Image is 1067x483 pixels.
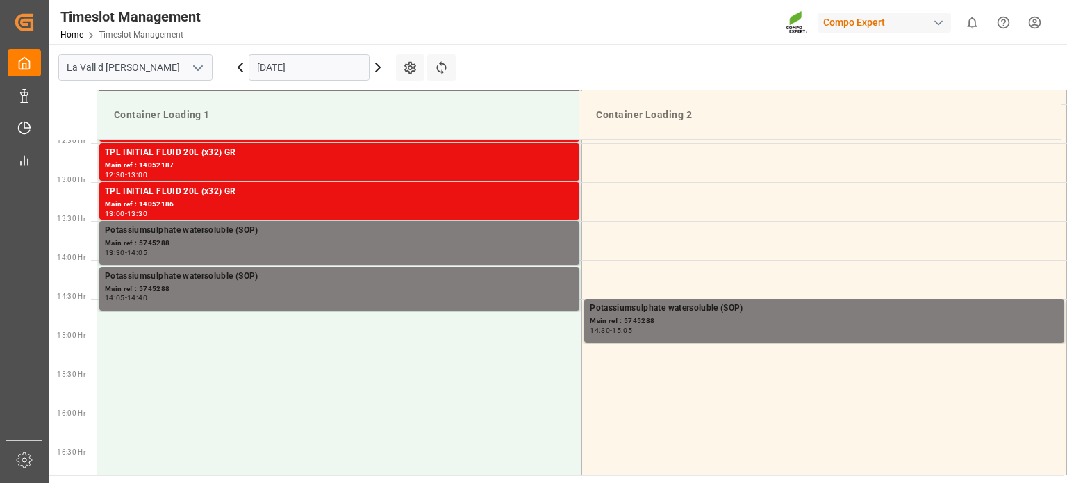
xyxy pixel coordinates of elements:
[988,7,1019,38] button: Help Center
[612,327,632,334] div: 15:05
[187,57,208,79] button: open menu
[57,293,85,300] span: 14:30 Hr
[249,54,370,81] input: DD.MM.YYYY
[57,254,85,261] span: 14:00 Hr
[105,238,574,249] div: Main ref : 5745288
[105,270,574,284] div: Potassiumsulphate watersoluble (SOP)
[125,172,127,178] div: -
[127,211,147,217] div: 13:30
[610,327,612,334] div: -
[105,295,125,301] div: 14:05
[786,10,808,35] img: Screenshot%202023-09-29%20at%2010.02.21.png_1712312052.png
[127,295,147,301] div: 14:40
[105,199,574,211] div: Main ref : 14052186
[60,6,201,27] div: Timeslot Management
[818,9,957,35] button: Compo Expert
[57,370,85,378] span: 15:30 Hr
[57,215,85,222] span: 13:30 Hr
[125,211,127,217] div: -
[57,409,85,417] span: 16:00 Hr
[58,54,213,81] input: Type to search/select
[818,13,951,33] div: Compo Expert
[105,172,125,178] div: 12:30
[125,249,127,256] div: -
[108,102,568,128] div: Container Loading 1
[57,448,85,456] span: 16:30 Hr
[125,295,127,301] div: -
[60,30,83,40] a: Home
[105,211,125,217] div: 13:00
[57,331,85,339] span: 15:00 Hr
[105,249,125,256] div: 13:30
[105,224,574,238] div: Potassiumsulphate watersoluble (SOP)
[957,7,988,38] button: show 0 new notifications
[57,137,85,145] span: 12:30 Hr
[590,302,1059,316] div: Potassiumsulphate watersoluble (SOP)
[590,316,1059,327] div: Main ref : 5745288
[105,160,574,172] div: Main ref : 14052187
[105,146,574,160] div: TPL INITIAL FLUID 20L (x32) GR
[127,172,147,178] div: 13:00
[57,176,85,183] span: 13:00 Hr
[590,102,1050,128] div: Container Loading 2
[105,284,574,295] div: Main ref : 5745288
[105,185,574,199] div: TPL INITIAL FLUID 20L (x32) GR
[127,249,147,256] div: 14:05
[590,327,610,334] div: 14:30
